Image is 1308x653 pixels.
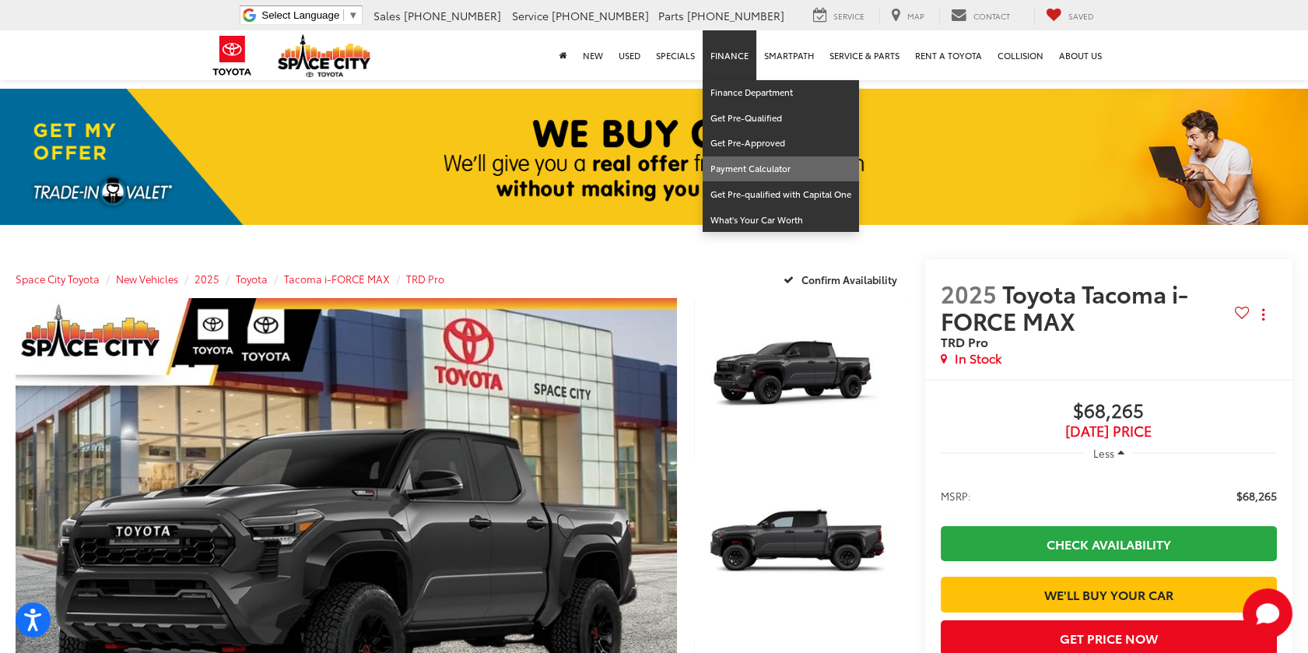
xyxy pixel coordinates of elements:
[955,349,1001,367] span: In Stock
[703,30,756,80] a: Finance
[552,30,575,80] a: Home
[195,272,219,286] a: 2025
[1243,588,1292,638] svg: Start Chat
[611,30,648,80] a: Used
[512,8,549,23] span: Service
[833,10,864,22] span: Service
[1051,30,1110,80] a: About Us
[907,30,990,80] a: Rent a Toyota
[692,466,911,631] img: 2025 Toyota Tacoma i-FORCE MAX TRD Pro
[703,208,859,233] a: What's Your Car Worth
[1250,301,1277,328] button: Actions
[236,272,268,286] a: Toyota
[801,7,876,24] a: Service
[343,9,344,21] span: ​
[941,400,1277,423] span: $68,265
[1262,308,1264,321] span: dropdown dots
[703,156,859,182] a: Payment Calculator
[261,9,358,21] a: Select Language​
[939,7,1022,24] a: Contact
[703,106,859,132] a: Get Pre-Qualified
[348,9,358,21] span: ▼
[941,332,988,350] span: TRD Pro
[406,272,444,286] a: TRD Pro
[1034,7,1106,24] a: My Saved Vehicles
[116,272,178,286] a: New Vehicles
[973,10,1010,22] span: Contact
[16,272,100,286] a: Space City Toyota
[703,131,859,156] a: Get Pre-Approved
[373,8,401,23] span: Sales
[941,423,1277,439] span: [DATE] Price
[703,182,859,208] a: Get Pre-qualified with Capital One
[694,298,910,459] a: Expand Photo 1
[879,7,936,24] a: Map
[694,468,910,629] a: Expand Photo 2
[575,30,611,80] a: New
[1236,488,1277,504] span: $68,265
[552,8,649,23] span: [PHONE_NUMBER]
[687,8,784,23] span: [PHONE_NUMBER]
[941,276,1188,337] span: Toyota Tacoma i-FORCE MAX
[284,272,390,286] a: Tacoma i-FORCE MAX
[1085,439,1132,467] button: Less
[648,30,703,80] a: Specials
[756,30,822,80] a: SmartPath
[658,8,684,23] span: Parts
[1243,588,1292,638] button: Toggle Chat Window
[941,276,997,310] span: 2025
[941,526,1277,561] a: Check Availability
[261,9,339,21] span: Select Language
[1068,10,1094,22] span: Saved
[703,80,859,106] a: Finance Department
[404,8,501,23] span: [PHONE_NUMBER]
[907,10,924,22] span: Map
[941,488,971,504] span: MSRP:
[801,272,897,286] span: Confirm Availability
[203,30,261,81] img: Toyota
[278,34,371,77] img: Space City Toyota
[990,30,1051,80] a: Collision
[941,577,1277,612] a: We'll Buy Your Car
[775,265,910,293] button: Confirm Availability
[692,297,911,462] img: 2025 Toyota Tacoma i-FORCE MAX TRD Pro
[1093,446,1114,460] span: Less
[822,30,907,80] a: Service & Parts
